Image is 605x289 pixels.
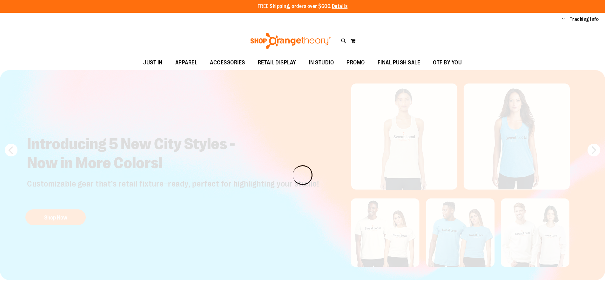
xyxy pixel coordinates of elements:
[204,56,252,70] a: ACCESSORIES
[570,16,599,23] a: Tracking Info
[137,56,169,70] a: JUST IN
[143,56,163,70] span: JUST IN
[169,56,204,70] a: APPAREL
[249,33,332,49] img: Shop Orangetheory
[252,56,303,70] a: RETAIL DISPLAY
[175,56,198,70] span: APPAREL
[303,56,340,70] a: IN STUDIO
[340,56,371,70] a: PROMO
[346,56,365,70] span: PROMO
[427,56,468,70] a: OTF BY YOU
[378,56,420,70] span: FINAL PUSH SALE
[433,56,462,70] span: OTF BY YOU
[210,56,245,70] span: ACCESSORIES
[562,16,565,23] button: Account menu
[371,56,427,70] a: FINAL PUSH SALE
[258,56,296,70] span: RETAIL DISPLAY
[258,3,348,10] p: FREE Shipping, orders over $600.
[332,3,348,9] a: Details
[309,56,334,70] span: IN STUDIO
